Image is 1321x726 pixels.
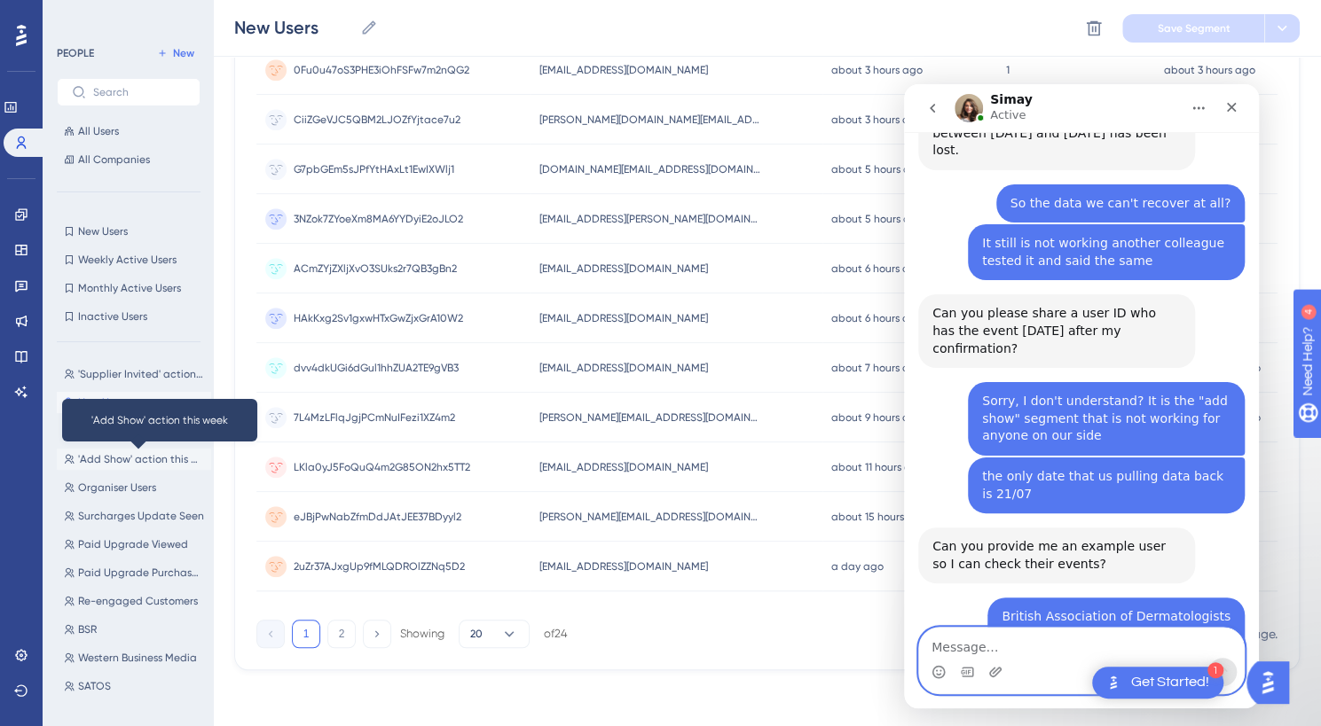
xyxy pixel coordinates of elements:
[539,410,761,425] span: [PERSON_NAME][EMAIL_ADDRESS][DOMAIN_NAME]
[57,449,211,470] button: 'Add Show' action this week
[539,510,761,524] span: [PERSON_NAME][EMAIL_ADDRESS][DOMAIN_NAME]
[57,420,211,441] button: test
[78,679,111,693] span: SATOS
[539,311,708,325] span: [EMAIL_ADDRESS][DOMAIN_NAME]
[57,221,201,242] button: New Users
[904,84,1259,708] iframe: Intercom live chat
[57,277,201,299] button: Monthly Active Users
[78,308,326,361] div: Sorry, I don't understand? It is the "add show" segment that is not working for anyone on our side
[78,253,177,267] span: Weekly Active Users
[1103,672,1124,693] img: launcher-image-alternative-text
[78,281,181,295] span: Monthly Active Users
[539,559,708,574] span: [EMAIL_ADDRESS][DOMAIN_NAME]
[78,384,326,418] div: the only date that us pulling data back is 21/07
[64,140,341,196] div: It still is not working another colleague tested it and said the same
[78,151,326,185] div: It still is not working another colleague tested it and said the same
[57,149,201,170] button: All Companies
[93,86,185,98] input: Search
[57,505,211,527] button: Surcharges Update Seen
[831,113,923,126] time: about 3 hours ago
[78,309,147,324] span: Inactive Users
[234,15,353,40] input: Segment Name
[173,46,194,60] span: New
[78,594,198,608] span: Re-engaged Customers
[294,559,465,574] span: 2uZr37AJxgUp9fMLQDROlZZNq5D2
[1122,14,1264,43] button: Save Segment
[544,626,568,642] div: of 24
[151,43,201,64] button: New
[57,647,211,668] button: Western Business Media
[15,543,340,574] textarea: Message…
[539,460,708,474] span: [EMAIL_ADDRESS][DOMAIN_NAME]
[1158,21,1231,35] span: Save Segment
[1164,64,1255,76] time: about 3 hours ago
[294,212,463,226] span: 3NZok7ZYoeXm8MA6YYDyiE2oJLO2
[14,140,341,210] div: Caitlin says…
[78,566,204,580] span: Paid Upgrade Purchased
[78,622,97,636] span: BSR
[78,224,128,238] span: New Users
[1092,667,1223,699] div: Open Get Started! checklist, remaining modules: 1
[14,100,341,141] div: Caitlin says…
[78,395,128,410] span: New Users
[78,152,150,167] span: All Companies
[459,620,530,648] button: 20
[831,560,884,573] time: a day ago
[294,410,455,425] span: 7L4MzLFlqJgjPCmNuIFezi1XZ4m2
[831,262,923,275] time: about 6 hours ago
[14,210,291,284] div: Can you please share a user ID who has the event [DATE] after my confirmation?
[78,509,204,523] span: Surcharges Update Seen
[98,524,326,558] div: British Association of Dermatologists ​
[78,651,197,665] span: Western Business Media
[64,298,341,371] div: Sorry, I don't understand? It is the "add show" segment that is not working for anyone on our side
[57,121,201,142] button: All Users
[294,311,463,325] span: HAkKxg2Sv1gxwHTxGwZjxGrA10W2
[84,581,98,595] button: Upload attachment
[56,581,70,595] button: Gif picker
[78,480,156,495] span: Organiser Users
[304,574,333,602] button: Send a message…
[57,534,211,555] button: Paid Upgrade Viewed
[470,627,483,641] span: 20
[1131,673,1209,692] div: Get Started!
[57,477,211,498] button: Organiser Users
[539,212,761,226] span: [EMAIL_ADDRESS][PERSON_NAME][DOMAIN_NAME]
[78,124,119,138] span: All Users
[28,454,277,488] div: Can you provide me an example user so I can check their events?
[42,4,111,26] span: Need Help?
[14,210,341,298] div: Simay says…
[57,590,211,612] button: Re-engaged Customers
[28,581,42,595] button: Emoji picker
[294,63,469,77] span: 0Fu0u47oS3PHE3iOhFSFw7m2nQG2
[78,452,204,466] span: 'Add Show' action this week
[14,513,341,571] div: Caitlin says…
[539,113,761,127] span: [PERSON_NAME][DOMAIN_NAME][EMAIL_ADDRESS][DOMAIN_NAME]
[539,162,761,176] span: [DOMAIN_NAME][EMAIL_ADDRESS][DOMAIN_NAME]
[539,361,708,375] span: [EMAIL_ADDRESS][DOMAIN_NAME]
[400,626,444,642] div: Showing
[831,312,923,324] time: about 6 hours ago
[57,619,211,640] button: BSR
[78,367,204,381] span: 'Supplier Invited' action this week
[294,460,470,474] span: LKla0yJ5FoQuQ4m2G85ON2hx5TT2
[831,213,924,225] time: about 5 hours ago
[294,113,460,127] span: CiiZGeVJC5QBM2LJOZfYjtace7u2
[14,443,291,499] div: Can you provide me an example user so I can check their events?
[831,362,923,374] time: about 7 hours ago
[57,562,211,583] button: Paid Upgrade Purchased
[14,373,341,443] div: Caitlin says…
[14,443,341,513] div: Simay says…
[1207,662,1223,678] div: 1
[123,9,129,23] div: 4
[831,64,923,76] time: about 3 hours ago
[1246,656,1300,709] iframe: UserGuiding AI Assistant Launcher
[57,675,211,697] button: SATOS
[57,392,211,413] button: New Users
[327,620,356,648] button: 2
[831,511,927,523] time: about 15 hours ago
